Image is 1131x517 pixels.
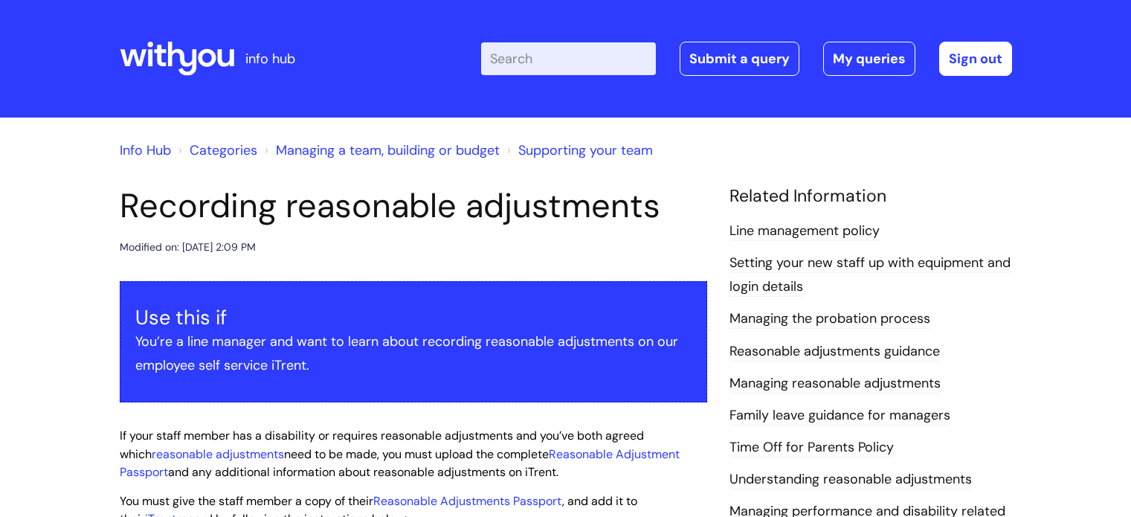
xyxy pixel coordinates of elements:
a: Reasonable adjustments guidance [729,342,940,362]
a: Submit a query [680,42,799,76]
a: Sign out [939,42,1012,76]
a: Time Off for Parents Policy [729,438,894,457]
p: info hub [245,47,295,71]
li: Solution home [175,138,257,162]
div: | - [481,42,1012,76]
a: Managing a team, building or budget [276,141,500,159]
a: Family leave guidance for managers [729,406,950,426]
h1: Recording reasonable adjustments [120,186,707,226]
a: Managing the probation process [729,309,930,329]
span: If your staff member has a disability or requires reasonable adjustments and you’ve both agreed w... [120,428,680,481]
a: My queries [823,42,915,76]
a: Line management policy [729,222,880,241]
a: Reasonable Adjustments Passport [373,493,562,509]
div: Modified on: [DATE] 2:09 PM [120,238,256,257]
h4: Related Information [729,186,1012,207]
a: reasonable adjustments [152,446,284,462]
li: Managing a team, building or budget [261,138,500,162]
li: Supporting your team [503,138,653,162]
input: Search [481,42,656,75]
a: Categories [190,141,257,159]
a: Supporting your team [518,141,653,159]
a: Setting your new staff up with equipment and login details [729,254,1011,297]
a: Managing reasonable adjustments [729,374,941,394]
p: You’re a line manager and want to learn about recording reasonable adjustments on our employee se... [135,330,692,378]
h3: Use this if [135,306,692,330]
a: Understanding reasonable adjustments [729,470,972,489]
a: Info Hub [120,141,171,159]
